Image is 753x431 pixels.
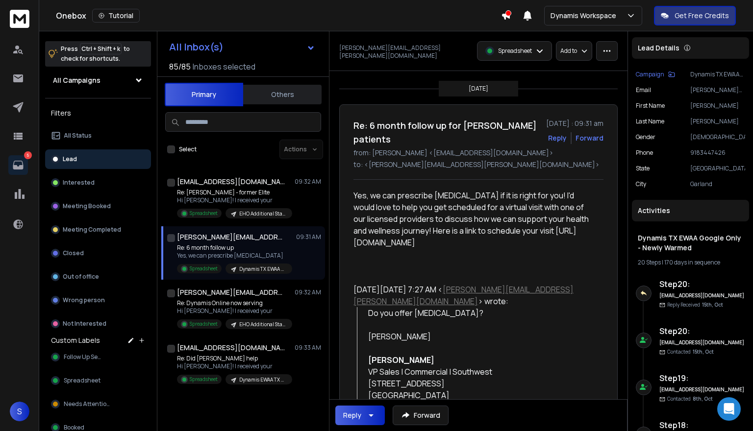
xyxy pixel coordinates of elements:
[638,43,679,53] p: Lead Details
[690,102,745,110] p: [PERSON_NAME]
[239,265,286,273] p: Dynamis TX EWAA Google Only - Newly Warmed
[61,44,130,64] p: Press to check for shortcuts.
[177,343,285,353] h1: [EMAIL_ADDRESS][DOMAIN_NAME]
[56,9,501,23] div: Onebox
[690,118,745,125] p: [PERSON_NAME]
[636,133,655,141] p: Gender
[368,307,596,319] div: Do you offer [MEDICAL_DATA]?
[190,265,218,272] p: Spreadsheet
[546,119,603,128] p: [DATE] : 09:31 am
[353,284,596,307] div: [DATE][DATE] 7:27 AM < > wrote:
[576,133,603,143] div: Forward
[353,148,603,158] p: from: [PERSON_NAME] <[EMAIL_ADDRESS][DOMAIN_NAME]>
[339,44,471,60] p: [PERSON_NAME][EMAIL_ADDRESS][PERSON_NAME][DOMAIN_NAME]
[353,190,596,248] div: Yes, we can prescribe [MEDICAL_DATA] if it is right for you! I'd would love to help you get sched...
[636,149,653,157] p: Phone
[636,71,664,78] p: Campaign
[667,301,723,309] p: Reply Received
[638,258,661,266] span: 20 Steps
[239,376,286,383] p: Dynamis EWAA TX OUTLOOK + OTHERs ESPS
[177,287,285,297] h1: [PERSON_NAME][EMAIL_ADDRESS][PERSON_NAME][DOMAIN_NAME]
[243,84,322,105] button: Others
[638,233,743,253] h1: Dynamis TX EWAA Google Only - Newly Warmed
[177,189,292,196] p: Re: [PERSON_NAME] - former Elite
[368,355,434,365] strong: [PERSON_NAME]
[45,220,151,239] button: Meeting Completed
[63,320,106,328] p: Not Interested
[239,321,286,328] p: EHO Additional States 09_25
[353,160,603,169] p: to: <[PERSON_NAME][EMAIL_ADDRESS][PERSON_NAME][DOMAIN_NAME]>
[190,320,218,328] p: Spreadsheet
[177,196,292,204] p: Hi [PERSON_NAME]! I received your
[353,284,574,307] a: [PERSON_NAME][EMAIL_ADDRESS][PERSON_NAME][DOMAIN_NAME]
[45,347,151,367] button: Follow Up Sent
[45,243,151,263] button: Closed
[10,402,29,421] button: S
[659,325,745,337] h6: Step 20 :
[659,292,745,299] h6: [EMAIL_ADDRESS][DOMAIN_NAME]
[296,233,321,241] p: 09:31 AM
[469,85,488,93] p: [DATE]
[343,410,361,420] div: Reply
[659,278,745,290] h6: Step 20 :
[632,200,749,221] div: Activities
[177,177,285,187] h1: [EMAIL_ADDRESS][DOMAIN_NAME]
[45,106,151,120] h3: Filters
[45,290,151,310] button: Wrong person
[45,394,151,414] button: Needs Attention
[45,267,151,287] button: Out of office
[63,296,105,304] p: Wrong person
[45,371,151,390] button: Spreadsheet
[690,71,745,78] p: Dynamis TX EWAA Google Only - Newly Warmed
[63,249,84,257] p: Closed
[717,397,741,421] div: Open Intercom Messenger
[51,335,100,345] h3: Custom Labels
[295,344,321,352] p: 09:33 AM
[177,232,285,242] h1: [PERSON_NAME][EMAIL_ADDRESS][PERSON_NAME][DOMAIN_NAME]
[53,75,100,85] h1: All Campaigns
[177,252,292,260] p: Yes, we can prescribe [MEDICAL_DATA]
[190,210,218,217] p: Spreadsheet
[295,288,321,296] p: 09:32 AM
[498,47,532,55] p: Spreadsheet
[659,339,745,346] h6: [EMAIL_ADDRESS][DOMAIN_NAME]
[335,406,385,425] button: Reply
[368,366,596,378] div: VP Sales | Commercial | Southwest
[548,133,567,143] button: Reply
[353,119,540,146] h1: Re: 6 month follow up for [PERSON_NAME] patients
[63,179,95,187] p: Interested
[45,71,151,90] button: All Campaigns
[63,273,99,281] p: Out of office
[8,155,28,175] a: 5
[690,165,745,172] p: [GEOGRAPHIC_DATA]
[654,6,736,25] button: Get Free Credits
[193,61,255,72] h3: Inboxes selected
[239,210,286,217] p: EHO Additional States 09_25
[64,400,110,408] span: Needs Attention
[24,151,32,159] p: 5
[80,43,122,54] span: Ctrl + Shift + k
[45,314,151,334] button: Not Interested
[63,155,77,163] p: Lead
[659,419,745,431] h6: Step 18 :
[169,42,224,52] h1: All Inbox(s)
[190,376,218,383] p: Spreadsheet
[693,348,714,355] span: 15th, Oct
[636,71,675,78] button: Campaign
[45,126,151,145] button: All Status
[664,258,720,266] span: 170 days in sequence
[368,378,596,389] div: [STREET_ADDRESS]
[165,83,243,106] button: Primary
[690,149,745,157] p: 9183447426
[177,307,292,315] p: Hi [PERSON_NAME]! I received your
[161,37,323,57] button: All Inbox(s)
[64,377,100,384] span: Spreadsheet
[169,61,191,72] span: 85 / 85
[393,406,449,425] button: Forward
[177,355,292,362] p: Re: Did [PERSON_NAME] help
[45,196,151,216] button: Meeting Booked
[659,372,745,384] h6: Step 19 :
[295,178,321,186] p: 09:32 AM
